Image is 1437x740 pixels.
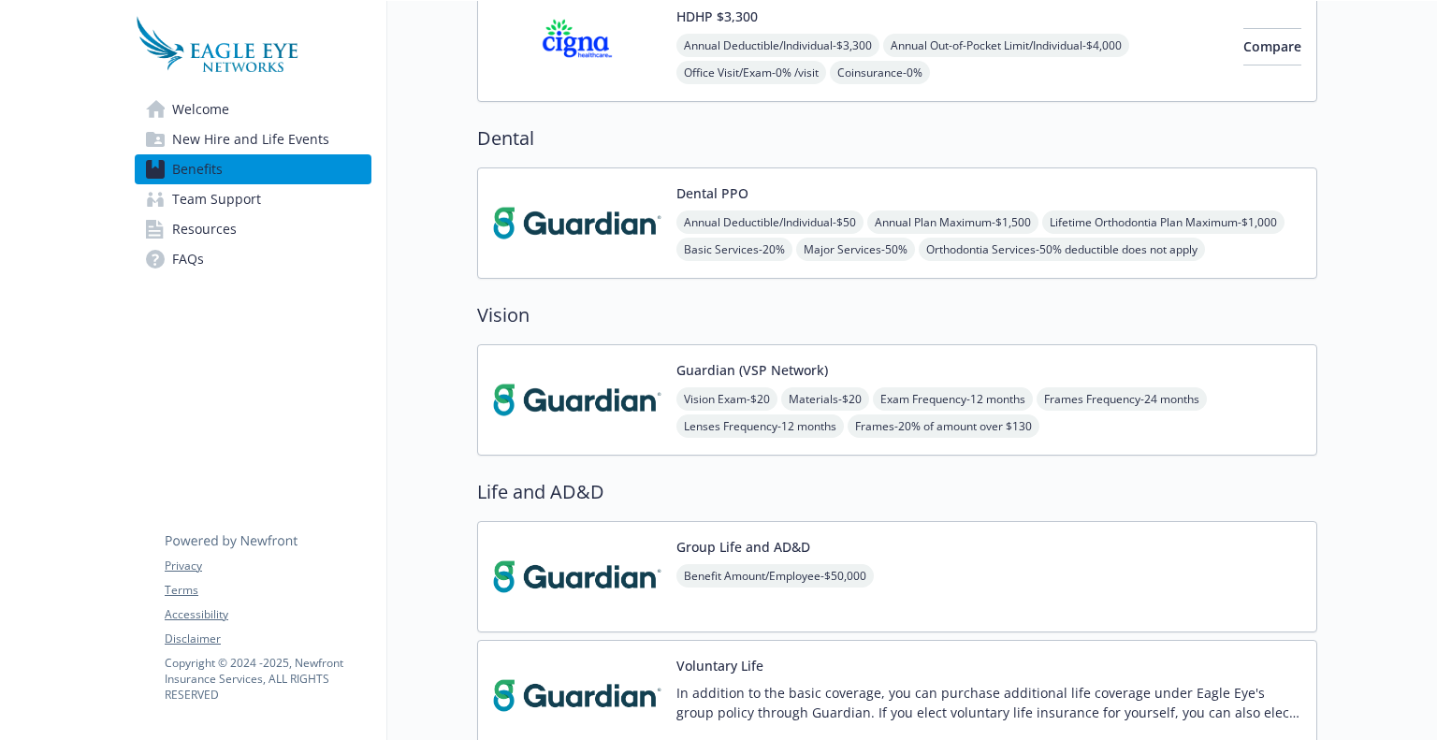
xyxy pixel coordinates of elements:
[676,387,777,411] span: Vision Exam - $20
[1243,28,1301,65] button: Compare
[1037,387,1207,411] span: Frames Frequency - 24 months
[165,582,370,599] a: Terms
[676,183,748,203] button: Dental PPO
[873,387,1033,411] span: Exam Frequency - 12 months
[135,124,371,154] a: New Hire and Life Events
[848,414,1039,438] span: Frames - 20% of amount over $130
[676,656,763,675] button: Voluntary Life
[676,537,810,557] button: Group Life and AD&D
[493,537,661,617] img: Guardian carrier logo
[165,558,370,574] a: Privacy
[477,124,1317,152] h2: Dental
[919,238,1205,261] span: Orthodontia Services - 50% deductible does not apply
[1243,37,1301,55] span: Compare
[676,7,758,26] button: HDHP $3,300
[796,238,915,261] span: Major Services - 50%
[172,244,204,274] span: FAQs
[676,61,826,84] span: Office Visit/Exam - 0% /visit
[676,683,1301,722] p: In addition to the basic coverage, you can purchase additional life coverage under Eagle Eye's gr...
[165,655,370,703] p: Copyright © 2024 - 2025 , Newfront Insurance Services, ALL RIGHTS RESERVED
[172,184,261,214] span: Team Support
[867,210,1038,234] span: Annual Plan Maximum - $1,500
[477,478,1317,506] h2: Life and AD&D
[493,656,661,735] img: Guardian carrier logo
[135,184,371,214] a: Team Support
[676,360,828,380] button: Guardian (VSP Network)
[135,244,371,274] a: FAQs
[676,34,879,57] span: Annual Deductible/Individual - $3,300
[493,7,661,86] img: CIGNA carrier logo
[165,631,370,647] a: Disclaimer
[172,124,329,154] span: New Hire and Life Events
[172,214,237,244] span: Resources
[1042,210,1285,234] span: Lifetime Orthodontia Plan Maximum - $1,000
[172,154,223,184] span: Benefits
[172,94,229,124] span: Welcome
[135,94,371,124] a: Welcome
[676,564,874,588] span: Benefit Amount/Employee - $50,000
[135,154,371,184] a: Benefits
[676,238,792,261] span: Basic Services - 20%
[781,387,869,411] span: Materials - $20
[676,414,844,438] span: Lenses Frequency - 12 months
[493,183,661,263] img: Guardian carrier logo
[165,606,370,623] a: Accessibility
[135,214,371,244] a: Resources
[830,61,930,84] span: Coinsurance - 0%
[676,210,864,234] span: Annual Deductible/Individual - $50
[477,301,1317,329] h2: Vision
[493,360,661,440] img: Guardian carrier logo
[883,34,1129,57] span: Annual Out-of-Pocket Limit/Individual - $4,000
